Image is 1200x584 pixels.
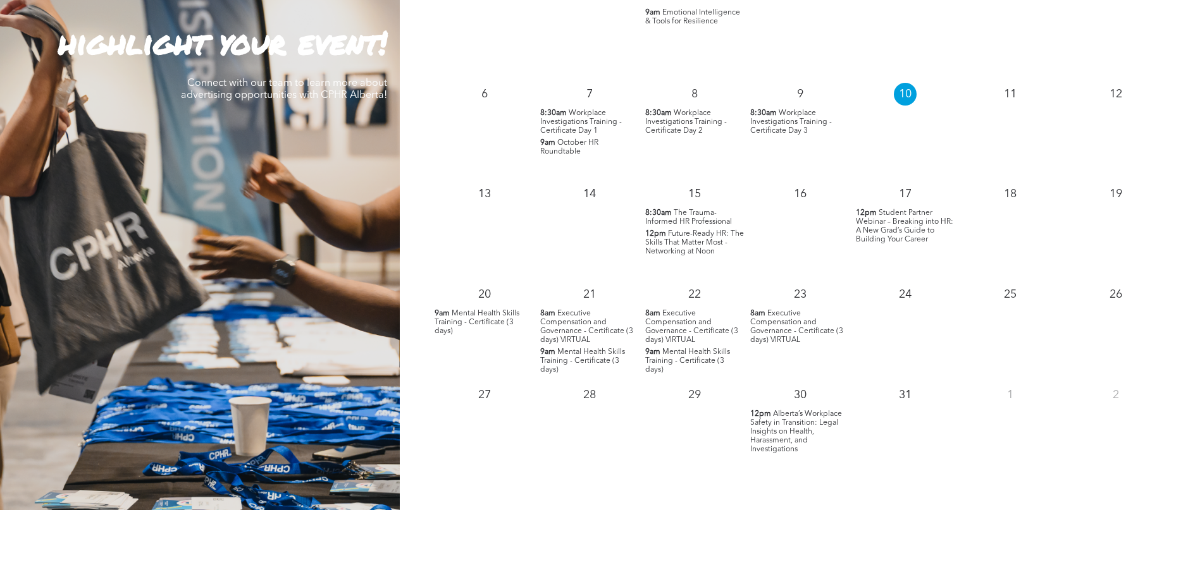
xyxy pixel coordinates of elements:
[1104,384,1127,406] p: 2
[645,230,744,255] span: Future-Ready HR: The Skills That Matter Most - Networking at Noon
[645,310,738,344] span: Executive Compensation and Governance - Certificate (3 days) VIRTUAL
[856,209,877,217] span: 12pm
[58,20,387,64] strong: highlight your event!
[1104,83,1127,106] p: 12
[789,384,812,406] p: 30
[789,183,812,205] p: 16
[683,83,706,106] p: 8
[473,83,496,106] p: 6
[540,310,633,344] span: Executive Compensation and Governance - Certificate (3 days) VIRTUAL
[578,283,601,306] p: 21
[473,283,496,306] p: 20
[894,283,917,306] p: 24
[750,309,765,318] span: 8am
[540,348,625,374] span: Mental Health Skills Training - Certificate (3 days)
[540,109,567,118] span: 8:30am
[540,309,555,318] span: 8am
[683,384,706,406] p: 29
[473,183,496,205] p: 13
[578,183,601,205] p: 14
[645,309,660,318] span: 8am
[645,348,660,356] span: 9am
[789,83,812,106] p: 9
[894,83,917,106] p: 10
[999,183,1022,205] p: 18
[683,283,706,306] p: 22
[645,9,740,25] span: Emotional Intelligence & Tools for Resilience
[750,410,771,418] span: 12pm
[750,310,843,344] span: Executive Compensation and Governance - Certificate (3 days) VIRTUAL
[578,384,601,406] p: 28
[894,183,917,205] p: 17
[894,384,917,406] p: 31
[645,109,672,118] span: 8:30am
[999,283,1022,306] p: 25
[645,348,730,374] span: Mental Health Skills Training - Certificate (3 days)
[645,8,660,17] span: 9am
[645,209,672,217] span: 8:30am
[1104,283,1127,306] p: 26
[540,138,555,147] span: 9am
[645,109,727,135] span: Workplace Investigations Training - Certificate Day 2
[683,183,706,205] p: 15
[856,209,953,243] span: Student Partner Webinar – Breaking into HR: A New Grad’s Guide to Building Your Career
[473,384,496,406] p: 27
[540,139,598,155] span: October HR Roundtable
[999,83,1022,106] p: 11
[645,229,666,238] span: 12pm
[750,109,777,118] span: 8:30am
[578,83,601,106] p: 7
[181,78,387,100] span: Connect with our team to learn more about advertising opportunities with CPHR Alberta!
[435,309,450,318] span: 9am
[999,384,1022,406] p: 1
[435,310,519,335] span: Mental Health Skills Training - Certificate (3 days)
[540,348,555,356] span: 9am
[789,283,812,306] p: 23
[540,109,622,135] span: Workplace Investigations Training - Certificate Day 1
[645,209,732,226] span: The Trauma-Informed HR Professional
[750,410,842,453] span: Alberta’s Workplace Safety in Transition: Legal Insights on Health, Harassment, and Investigations
[750,109,832,135] span: Workplace Investigations Training - Certificate Day 3
[1104,183,1127,205] p: 19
